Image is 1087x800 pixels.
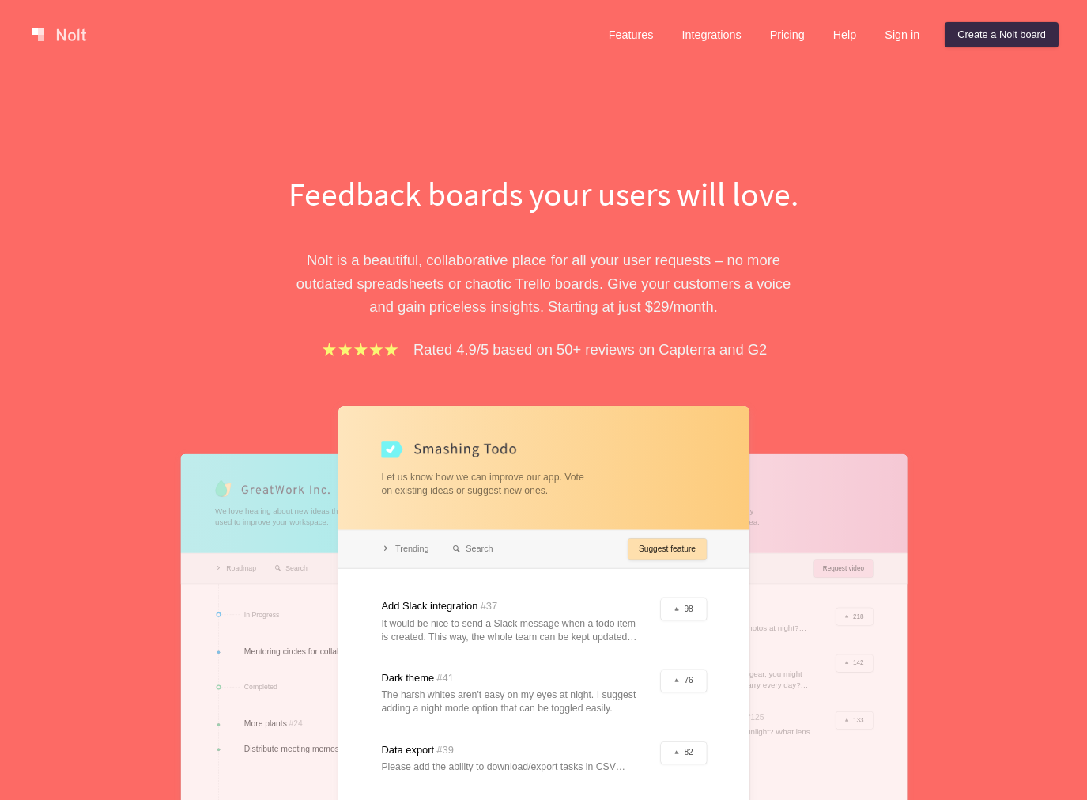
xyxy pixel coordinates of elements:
a: Pricing [757,22,817,47]
p: Rated 4.9/5 based on 50+ reviews on Capterra and G2 [413,338,767,361]
h1: Feedback boards your users will love. [271,171,817,217]
a: Integrations [669,22,753,47]
a: Features [596,22,666,47]
a: Create a Nolt board [945,22,1059,47]
img: stars.b067e34983.png [320,340,401,358]
a: Help [821,22,870,47]
a: Sign in [872,22,932,47]
p: Nolt is a beautiful, collaborative place for all your user requests – no more outdated spreadshee... [271,248,817,318]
